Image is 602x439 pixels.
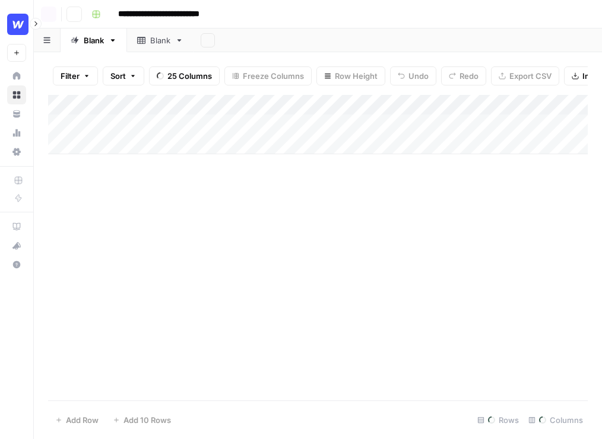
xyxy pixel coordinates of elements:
[127,28,194,52] a: Blank
[8,237,26,255] div: What's new?
[316,66,385,85] button: Row Height
[509,70,552,82] span: Export CSV
[7,66,26,85] a: Home
[7,142,26,161] a: Settings
[149,66,220,85] button: 25 Columns
[390,66,436,85] button: Undo
[7,236,26,255] button: What's new?
[150,34,170,46] div: Blank
[123,414,171,426] span: Add 10 Rows
[61,28,127,52] a: Blank
[103,66,144,85] button: Sort
[491,66,559,85] button: Export CSV
[524,411,588,430] div: Columns
[7,217,26,236] a: AirOps Academy
[7,104,26,123] a: Your Data
[408,70,429,82] span: Undo
[7,255,26,274] button: Help + Support
[335,70,378,82] span: Row Height
[243,70,304,82] span: Freeze Columns
[224,66,312,85] button: Freeze Columns
[106,411,178,430] button: Add 10 Rows
[441,66,486,85] button: Redo
[7,9,26,39] button: Workspace: Webflow
[460,70,479,82] span: Redo
[167,70,212,82] span: 25 Columns
[66,414,99,426] span: Add Row
[7,85,26,104] a: Browse
[473,411,524,430] div: Rows
[7,123,26,142] a: Usage
[84,34,104,46] div: Blank
[53,66,98,85] button: Filter
[48,411,106,430] button: Add Row
[7,14,28,35] img: Webflow Logo
[61,70,80,82] span: Filter
[110,70,126,82] span: Sort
